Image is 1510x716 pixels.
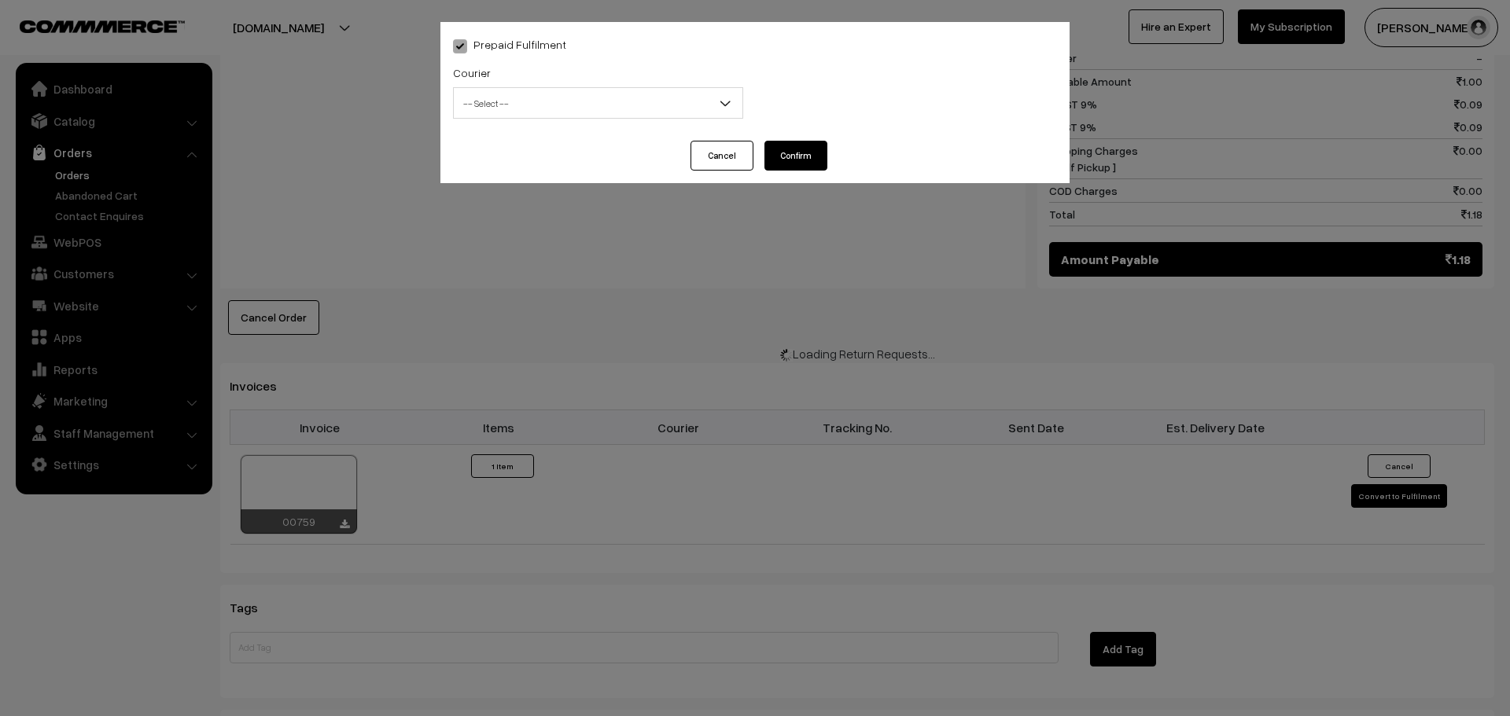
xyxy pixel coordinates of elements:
[764,141,827,171] button: Confirm
[691,141,753,171] button: Cancel
[454,90,742,117] span: -- Select --
[453,64,491,81] label: Courier
[453,87,743,119] span: -- Select --
[453,36,566,53] label: Prepaid Fulfilment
